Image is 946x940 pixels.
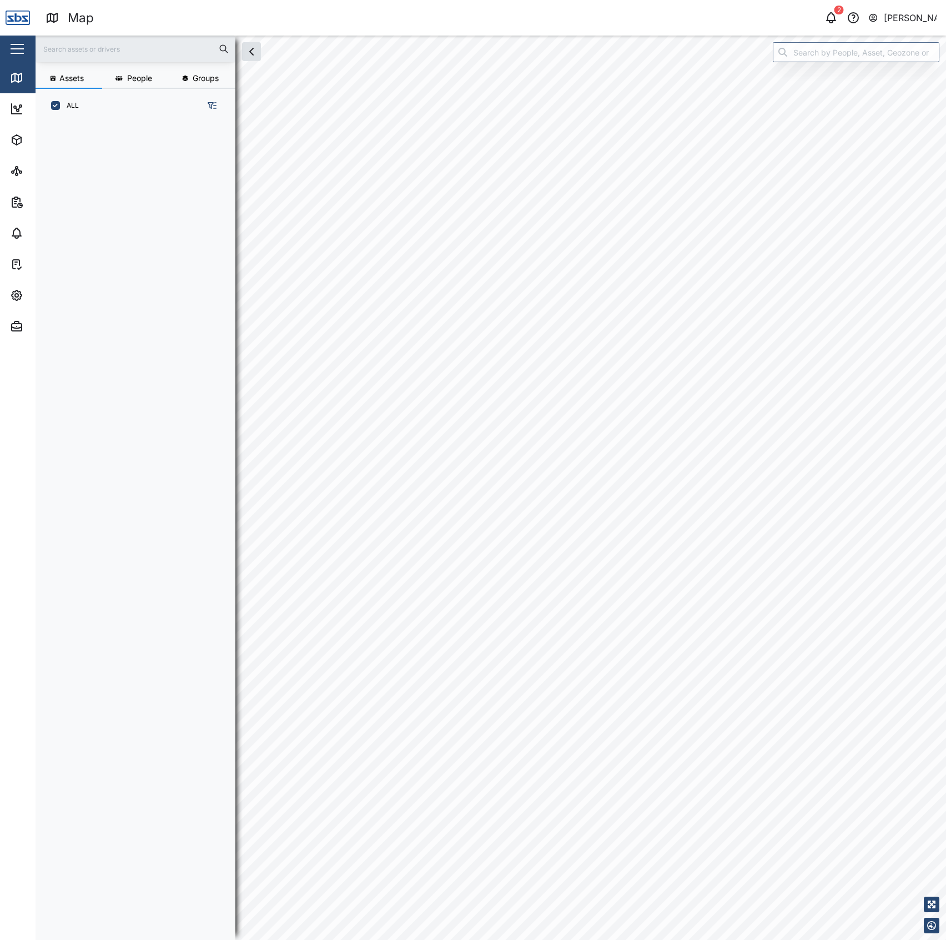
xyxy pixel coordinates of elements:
canvas: Map [36,36,946,940]
div: Map [29,72,54,84]
input: Search assets or drivers [42,41,229,57]
div: 2 [834,6,844,14]
div: grid [44,119,235,931]
div: Dashboard [29,103,79,115]
div: Map [68,8,94,28]
div: Tasks [29,258,59,270]
div: Settings [29,289,68,301]
div: [PERSON_NAME] [884,11,937,25]
div: Admin [29,320,62,333]
span: People [127,74,152,82]
div: Assets [29,134,63,146]
input: Search by People, Asset, Geozone or Place [773,42,939,62]
span: Groups [193,74,219,82]
div: Reports [29,196,67,208]
img: Main Logo [6,6,30,30]
label: ALL [60,101,79,110]
div: Sites [29,165,56,177]
button: [PERSON_NAME] [868,10,937,26]
span: Assets [59,74,84,82]
div: Alarms [29,227,63,239]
